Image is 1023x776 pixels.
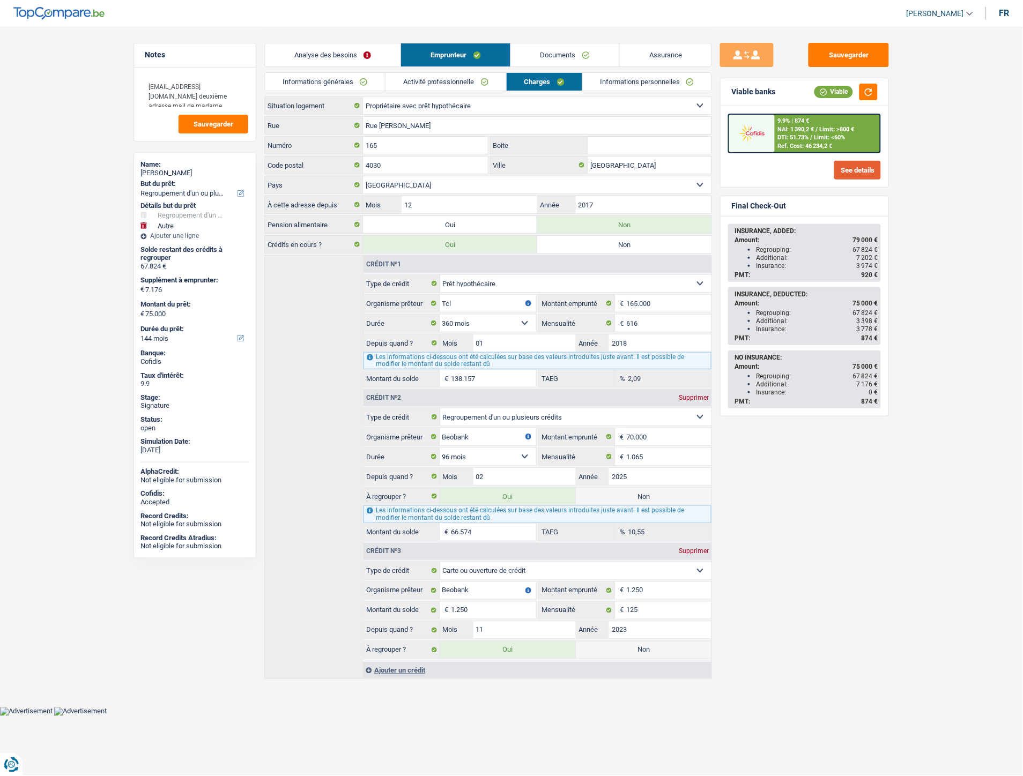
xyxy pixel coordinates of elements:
button: See details [834,161,881,180]
label: Montant du solde [364,602,440,619]
input: MM [473,622,576,639]
label: Mensualité [539,448,615,465]
label: Crédits en cours ? [265,236,363,253]
span: 3 974 € [856,262,878,270]
img: Advertisement [54,707,107,716]
label: Montant du solde [364,524,440,541]
div: Additional: [756,380,878,388]
div: PMT: [735,334,878,342]
div: Amount: [735,300,878,307]
div: Viable [814,86,853,98]
div: Insurance: [756,389,878,396]
a: Emprunteur [401,43,510,66]
span: Sauvegarder [194,121,233,128]
a: Charges [507,73,582,91]
label: Durée [364,448,440,465]
span: € [615,448,627,465]
div: Record Credits Atradius: [140,534,249,542]
div: Status: [140,415,249,424]
div: [DATE] [140,446,249,454]
label: Oui [440,641,576,659]
div: Ref. Cost: 46 234,2 € [778,143,833,150]
label: Montant du solde [364,370,440,387]
div: Crédit nº1 [364,261,404,267]
span: € [440,370,451,387]
div: Not eligible for submission [140,542,249,550]
label: Mensualité [539,602,615,619]
img: TopCompare Logo [13,7,105,20]
div: INSURANCE, DEDUCTED: [735,290,878,298]
input: MM [402,196,537,213]
span: NAI: 1 390,2 € [778,126,814,133]
div: Not eligible for submission [140,520,249,528]
div: Solde restant des crédits à regrouper [140,245,249,262]
div: Insurance: [756,325,878,333]
span: 67 824 € [853,246,878,253]
label: TAEG [539,370,615,387]
div: Crédit nº2 [364,394,404,401]
span: 7 202 € [856,254,878,262]
div: Additional: [756,254,878,262]
label: Durée [364,315,440,332]
label: Montant emprunté [539,428,615,445]
label: Organisme prêteur [364,295,440,312]
span: € [615,582,627,599]
span: € [440,602,451,619]
div: AlphaCredit: [140,467,249,476]
div: 9.9% | 874 € [778,117,810,124]
span: 3 778 € [856,325,878,333]
label: À regrouper ? [364,641,440,659]
div: Détails but du prêt [140,202,249,210]
input: MM [473,334,576,352]
div: Les informations ci-dessous ont été calculées sur base des valeurs introduites juste avant. Il es... [364,505,711,523]
label: Non [537,236,711,253]
label: Pension alimentaire [265,216,363,233]
input: MM [473,468,576,485]
label: Type de crédit [364,562,440,579]
label: Année [576,622,609,639]
span: 67 824 € [853,309,878,317]
div: Final Check-Out [731,202,786,211]
div: Regrouping: [756,372,878,380]
a: Informations générales [265,73,385,91]
label: Oui [440,488,576,505]
label: Boite [491,137,588,154]
label: Organisme prêteur [364,582,440,599]
label: Oui [363,216,537,233]
span: € [140,310,144,318]
div: INSURANCE, ADDED: [735,227,878,235]
img: Cofidis [732,123,772,143]
label: Durée du prêt: [140,325,247,333]
span: 67 824 € [853,372,878,380]
label: Mois [440,334,473,352]
div: Simulation Date: [140,437,249,446]
div: NO INSURANCE: [735,354,878,361]
span: € [615,295,627,312]
div: Not eligible for submission [140,476,249,484]
div: Cofidis [140,357,249,366]
label: But du prêt: [140,180,247,188]
span: € [615,428,627,445]
label: Depuis quand ? [364,334,440,352]
input: AAAA [609,334,711,352]
label: Montant du prêt: [140,300,247,309]
label: Année [537,196,575,213]
div: Supprimer [676,548,711,554]
a: Informations personnelles [583,73,712,91]
div: Additional: [756,317,878,325]
label: Organisme prêteur [364,428,440,445]
button: Sauvegarder [809,43,889,67]
span: 920 € [861,271,878,279]
label: Mensualité [539,315,615,332]
span: % [615,524,628,541]
label: TAEG [539,524,615,541]
input: AAAA [609,468,711,485]
label: Depuis quand ? [364,622,440,639]
span: 874 € [861,334,878,342]
div: Banque: [140,349,249,357]
div: Crédit nº3 [364,548,404,554]
input: AAAA [576,196,711,213]
div: Name: [140,160,249,169]
div: Les informations ci-dessous ont été calculées sur base des valeurs introduites juste avant. Il es... [364,352,711,369]
div: Signature [140,401,249,410]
